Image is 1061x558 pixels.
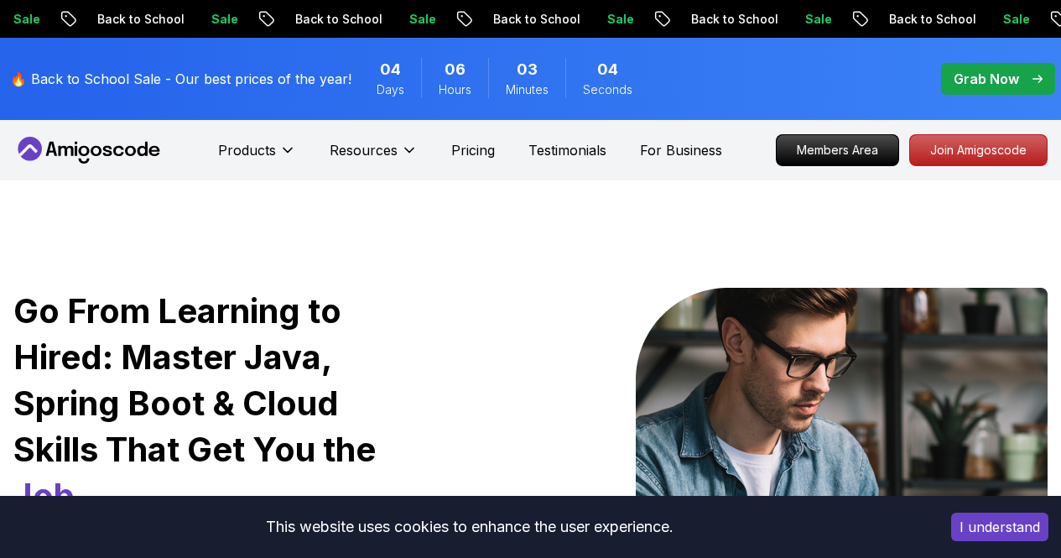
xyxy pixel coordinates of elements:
[377,81,404,98] span: Days
[13,288,429,519] h1: Go From Learning to Hired: Master Java, Spring Boot & Cloud Skills That Get You the
[776,134,899,166] a: Members Area
[13,508,926,545] div: This website uses cookies to enhance the user experience.
[10,69,351,89] p: 🔥 Back to School Sale - Our best prices of the year!
[13,475,75,516] span: Job
[282,11,396,28] p: Back to School
[990,11,1043,28] p: Sale
[480,11,594,28] p: Back to School
[951,513,1048,541] button: Accept cookies
[910,135,1047,165] p: Join Amigoscode
[777,135,898,165] p: Members Area
[218,140,276,160] p: Products
[954,69,1019,89] p: Grab Now
[528,140,606,160] a: Testimonials
[439,81,471,98] span: Hours
[396,11,450,28] p: Sale
[198,11,252,28] p: Sale
[451,140,495,160] a: Pricing
[792,11,845,28] p: Sale
[330,140,418,174] button: Resources
[517,58,538,81] span: 3 Minutes
[583,81,632,98] span: Seconds
[678,11,792,28] p: Back to School
[876,11,990,28] p: Back to School
[84,11,198,28] p: Back to School
[445,58,465,81] span: 6 Hours
[597,58,618,81] span: 4 Seconds
[330,140,398,160] p: Resources
[380,58,401,81] span: 4 Days
[909,134,1048,166] a: Join Amigoscode
[506,81,549,98] span: Minutes
[640,140,722,160] a: For Business
[218,140,296,174] button: Products
[594,11,648,28] p: Sale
